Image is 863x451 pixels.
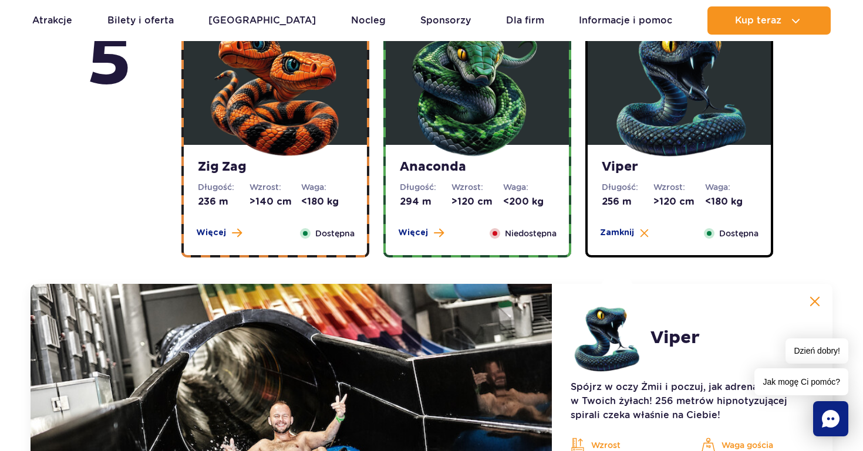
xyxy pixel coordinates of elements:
a: Atrakcje [32,6,72,35]
dd: 294 m [400,195,451,208]
dt: Waga: [301,181,353,193]
span: 5 [86,19,133,106]
button: Kup teraz [707,6,831,35]
dd: <180 kg [301,195,353,208]
dt: Długość: [602,181,653,193]
dd: 256 m [602,195,653,208]
a: Dla firm [506,6,544,35]
p: Spójrz w oczy Żmii i poczuj, jak adrenalina syczy w Twoich żyłach! 256 metrów hipnotyzującej spir... [571,380,814,422]
a: Sponsorzy [420,6,471,35]
strong: Anaconda [400,159,555,175]
dt: Wzrost: [250,181,301,193]
strong: Zig Zag [198,159,353,175]
button: Więcej [196,227,242,239]
a: Nocleg [351,6,386,35]
dd: >120 cm [653,195,705,208]
img: 683e9d18e24cb188547945.png [205,19,346,160]
dt: Waga: [705,181,757,193]
dd: >120 cm [451,195,503,208]
dt: Waga: [503,181,555,193]
img: 683e9da1f380d703171350.png [571,303,641,373]
span: Jak mogę Ci pomóc? [754,368,848,395]
span: Dostępna [719,227,759,240]
dt: Wzrost: [653,181,705,193]
span: Niedostępna [505,227,557,240]
a: Bilety i oferta [107,6,174,35]
div: Chat [813,401,848,436]
dt: Długość: [198,181,250,193]
dd: >140 cm [250,195,301,208]
a: Informacje i pomoc [579,6,672,35]
strong: piętro [86,2,133,106]
dd: 236 m [198,195,250,208]
span: Dzień dobry! [786,338,848,364]
span: Kup teraz [735,15,781,26]
span: Więcej [398,227,428,239]
button: Zamknij [600,227,649,239]
dt: Wzrost: [451,181,503,193]
span: Dostępna [315,227,355,240]
button: Więcej [398,227,444,239]
dd: <200 kg [503,195,555,208]
a: [GEOGRAPHIC_DATA] [208,6,316,35]
dd: <180 kg [705,195,757,208]
span: Więcej [196,227,226,239]
img: 683e9da1f380d703171350.png [609,19,750,160]
strong: Viper [602,159,757,175]
dt: Długość: [400,181,451,193]
span: Zamknij [600,227,634,239]
h2: Viper [650,327,700,348]
img: 683e9d7f6dccb324111516.png [407,19,548,160]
